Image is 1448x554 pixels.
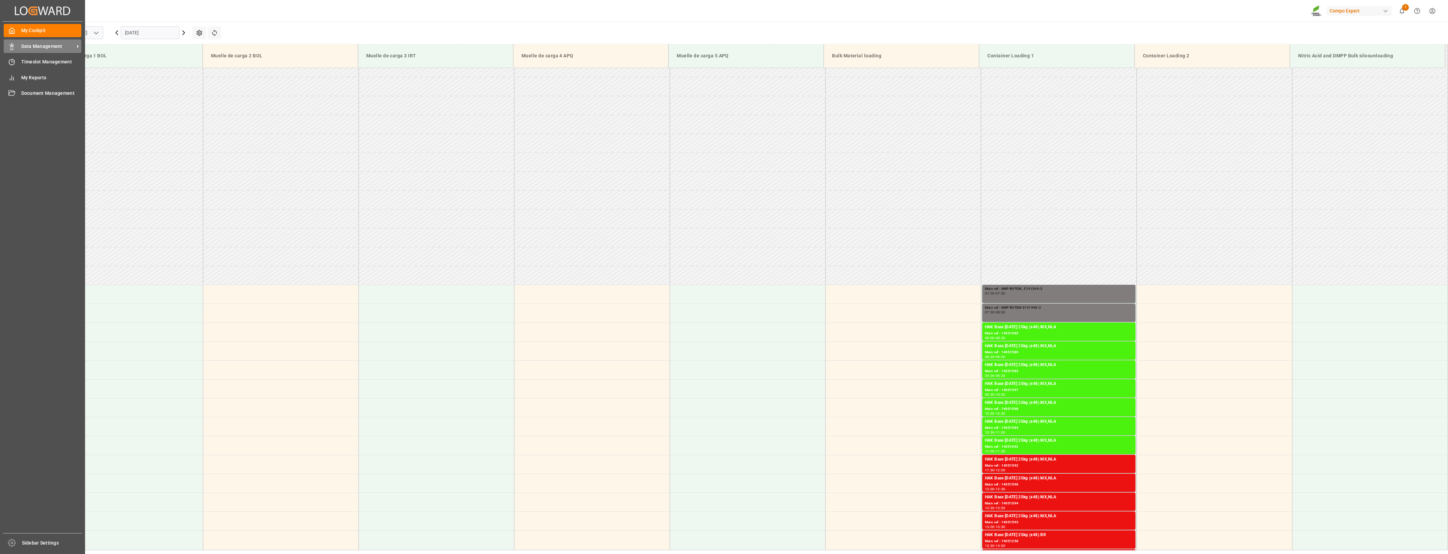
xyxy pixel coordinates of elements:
span: Data Management [21,43,75,50]
div: HAK Base [DATE] 25kg (x48) MX,NLA [985,437,1133,444]
div: - [995,336,996,339]
div: - [995,431,996,434]
button: Help Center [1410,3,1425,19]
div: Muelle de carga 2 BOL [208,50,352,62]
div: 08:30 [985,355,995,358]
div: 10:30 [996,412,1005,415]
div: - [995,311,996,314]
div: Main ref : 14051598 [985,406,1133,412]
div: Main ref : 14051592 [985,463,1133,469]
div: - [995,393,996,396]
div: - [995,506,996,509]
button: Compo Expert [1327,4,1394,17]
div: Muelle de carga 4 APQ [519,50,663,62]
div: - [995,544,996,547]
div: 11:30 [985,469,995,472]
div: Muelle de carga 5 APQ [674,50,818,62]
div: Container Loading 2 [1140,50,1284,62]
div: HAK Base [DATE] 25kg (x48) MX,NLA [985,494,1133,501]
div: - [995,292,996,295]
div: - [995,355,996,358]
img: Screenshot%202023-09-29%20at%2010.02.21.png_1712312052.png [1311,5,1322,17]
div: HAK Base [DATE] 25kg (x48) MX,NLA [985,381,1133,387]
input: DD.MM.YYYY [121,26,180,39]
div: - [995,469,996,472]
div: 11:00 [985,450,995,453]
div: 09:30 [985,393,995,396]
div: 13:30 [996,525,1005,528]
div: 08:30 [996,336,1005,339]
div: Main ref : 14051597 [985,387,1133,393]
div: Muelle de carga 1 BOL [53,50,197,62]
div: HAK Base [DATE] 25kg (x48) MX,NLA [985,343,1133,350]
span: Document Management [21,90,82,97]
a: Document Management [4,87,81,100]
div: - [995,525,996,528]
span: Timeslot Management [21,58,82,65]
div: 13:30 [985,544,995,547]
div: Main ref : 14051593 [985,520,1133,525]
span: My Cockpit [21,27,82,34]
div: HAK Base [DATE] 25kg (x48) MX,NLA [985,324,1133,331]
div: 09:00 [996,355,1005,358]
div: 07:30 [996,292,1005,295]
div: 13:00 [985,525,995,528]
div: Container Loading 1 [985,50,1129,62]
div: HAK Base [DATE] 25kg (x48) MX,NLA [985,475,1133,482]
a: My Reports [4,71,81,84]
div: 08:00 [985,336,995,339]
div: - [995,450,996,453]
div: HAK Base [DATE] 25kg (x48) MX,NLA [985,418,1133,425]
a: My Cockpit [4,24,81,37]
div: Main ref : MKP ROTEM_ 5741540-2 [985,286,1133,292]
div: Main ref : 14051602 [985,444,1133,450]
div: 07:00 [985,292,995,295]
div: 14:00 [996,544,1005,547]
span: 1 [1402,4,1409,11]
div: Bulk Material loading [829,50,973,62]
div: 08:00 [996,311,1005,314]
div: Compo Expert [1327,6,1392,16]
div: 09:30 [996,374,1005,377]
div: Main ref : 14051583 [985,368,1133,374]
div: 09:00 [985,374,995,377]
div: HAK Base [DATE] 25kg (x48) MX,NLA [985,513,1133,520]
div: Nitric Acid and DMPP Bulk silosunloading [1295,50,1440,62]
button: show 1 new notifications [1394,3,1410,19]
div: - [995,374,996,377]
div: 10:00 [985,412,995,415]
div: HAK Base [DATE] 25kg (x48) BR [985,532,1133,538]
div: 12:30 [996,488,1005,491]
div: 11:00 [996,431,1005,434]
a: Timeslot Management [4,55,81,68]
div: 12:00 [996,469,1005,472]
div: 10:30 [985,431,995,434]
div: 07:30 [985,311,995,314]
div: Muelle de carga 3 IRT [364,50,508,62]
div: Main ref : 14051585 [985,331,1133,336]
span: Sidebar Settings [22,539,82,547]
div: - [995,412,996,415]
div: Main ref : 14051256 [985,538,1133,544]
div: Main ref : 14051596 [985,482,1133,488]
div: HAK Base [DATE] 25kg (x48) MX,NLA [985,362,1133,368]
div: Main ref : MKP ROTEM 5741540-2 [985,305,1133,311]
div: Main ref : 14051584 [985,425,1133,431]
button: open menu [91,28,101,38]
div: Main ref : 14051589 [985,350,1133,355]
div: - [995,488,996,491]
span: My Reports [21,74,82,81]
div: 12:30 [985,506,995,509]
div: HAK Base [DATE] 25kg (x48) MX,NLA [985,399,1133,406]
div: HAK Base [DATE] 25kg (x48) MX,NLA [985,456,1133,463]
div: Main ref : 14051594 [985,501,1133,506]
div: 10:00 [996,393,1005,396]
div: 11:30 [996,450,1005,453]
div: 12:00 [985,488,995,491]
div: 13:00 [996,506,1005,509]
